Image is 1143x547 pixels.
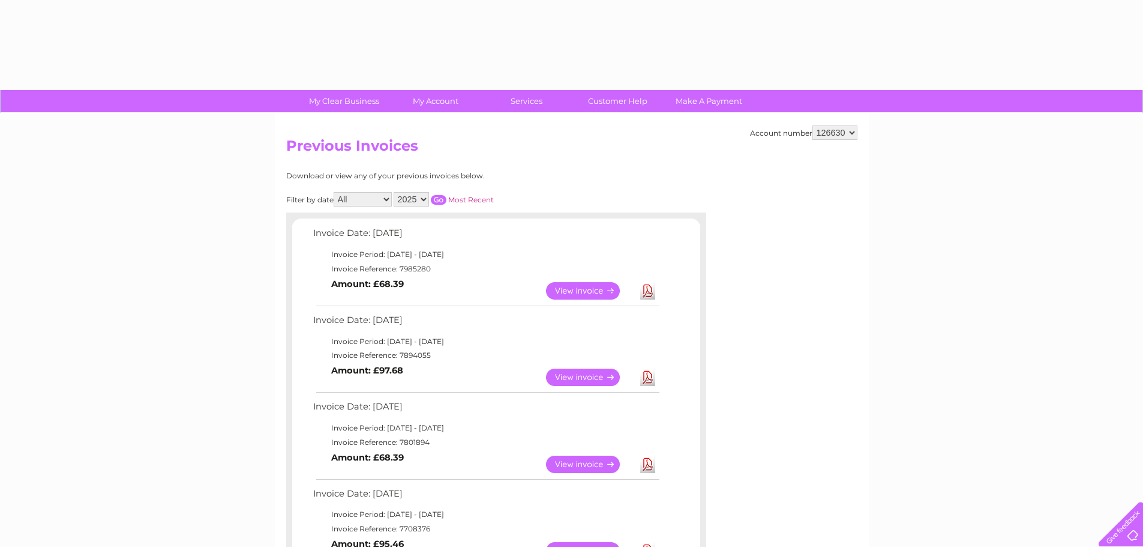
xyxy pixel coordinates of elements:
[310,507,661,522] td: Invoice Period: [DATE] - [DATE]
[640,369,655,386] a: Download
[286,192,601,207] div: Filter by date
[310,421,661,435] td: Invoice Period: [DATE] - [DATE]
[310,247,661,262] td: Invoice Period: [DATE] - [DATE]
[286,138,857,160] h2: Previous Invoices
[568,90,667,112] a: Customer Help
[640,282,655,300] a: Download
[310,348,661,363] td: Invoice Reference: 7894055
[310,334,661,349] td: Invoice Period: [DATE] - [DATE]
[295,90,394,112] a: My Clear Business
[310,262,661,276] td: Invoice Reference: 7985280
[750,125,857,140] div: Account number
[331,279,404,289] b: Amount: £68.39
[310,225,661,247] td: Invoice Date: [DATE]
[546,282,634,300] a: View
[310,312,661,334] td: Invoice Date: [DATE]
[640,456,655,473] a: Download
[477,90,576,112] a: Services
[310,522,661,536] td: Invoice Reference: 7708376
[310,435,661,450] td: Invoice Reference: 7801894
[546,369,634,386] a: View
[310,399,661,421] td: Invoice Date: [DATE]
[659,90,758,112] a: Make A Payment
[310,486,661,508] td: Invoice Date: [DATE]
[386,90,485,112] a: My Account
[331,452,404,463] b: Amount: £68.39
[331,365,403,376] b: Amount: £97.68
[286,172,601,180] div: Download or view any of your previous invoices below.
[448,195,494,204] a: Most Recent
[546,456,634,473] a: View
